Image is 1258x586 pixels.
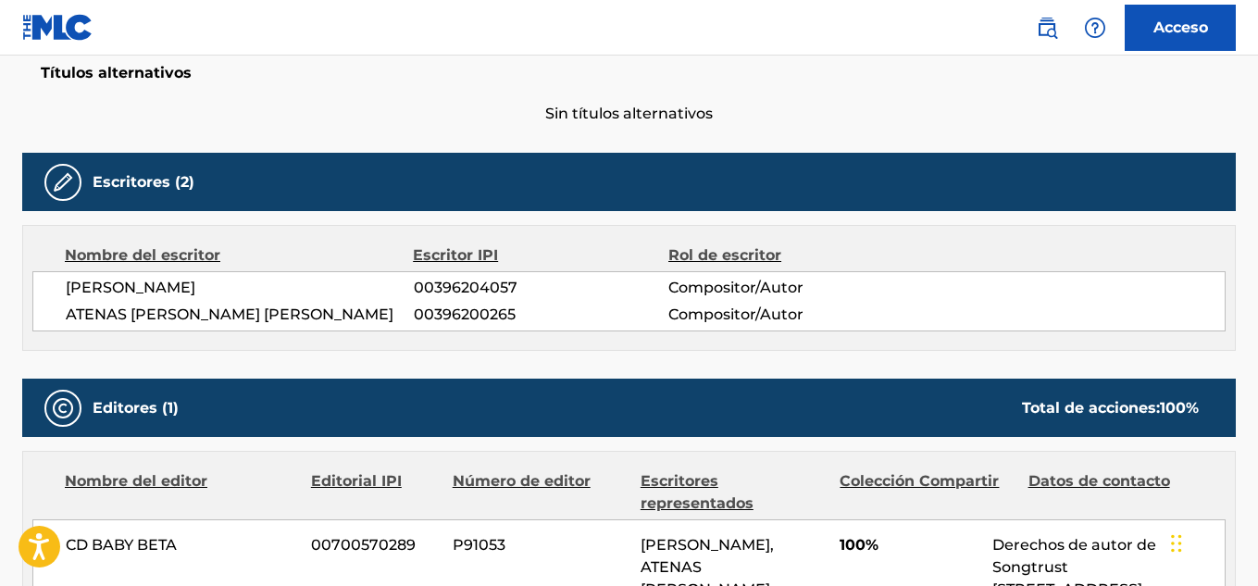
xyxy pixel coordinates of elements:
[1153,19,1208,36] font: Acceso
[840,536,878,554] font: 100%
[1022,399,1160,417] font: Total de acciones:
[41,64,192,81] font: Títulos alternativos
[414,279,517,296] font: 00396204057
[311,472,402,490] font: Editorial IPI
[992,536,1156,576] font: Derechos de autor de Songtrust
[1036,17,1058,39] img: buscar
[1028,9,1065,46] a: Búsqueda pública
[22,14,93,41] img: Logotipo del MLC
[66,305,393,323] font: ATENAS [PERSON_NAME] [PERSON_NAME]
[66,536,177,554] font: CD BABY BETA
[414,305,516,323] font: 00396200265
[93,173,170,191] font: Escritores
[175,173,194,191] font: (2)
[1077,9,1114,46] div: Ayuda
[1084,17,1106,39] img: ayuda
[66,279,195,296] font: [PERSON_NAME]
[668,279,803,296] font: Compositor/Autor
[93,399,157,417] font: Editores
[52,171,74,193] img: Escritores
[311,536,416,554] font: 00700570289
[162,399,179,417] font: (1)
[840,472,999,490] font: Colección Compartir
[413,246,498,264] font: Escritor IPI
[65,246,220,264] font: Nombre del escritor
[65,472,207,490] font: Nombre del editor
[1165,497,1258,586] div: Widget de chat
[668,305,803,323] font: Compositor/Autor
[1160,399,1186,417] font: 100
[668,246,781,264] font: Rol de escritor
[1028,472,1170,490] font: Datos de contacto
[453,472,591,490] font: Número de editor
[52,397,74,419] img: Editores
[1125,5,1236,51] a: Acceso
[545,105,713,122] font: Sin títulos alternativos
[1186,399,1199,417] font: %
[641,472,754,512] font: Escritores representados
[453,536,505,554] font: P91053
[1171,516,1182,571] div: Arrastrar
[1165,497,1258,586] iframe: Chat Widget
